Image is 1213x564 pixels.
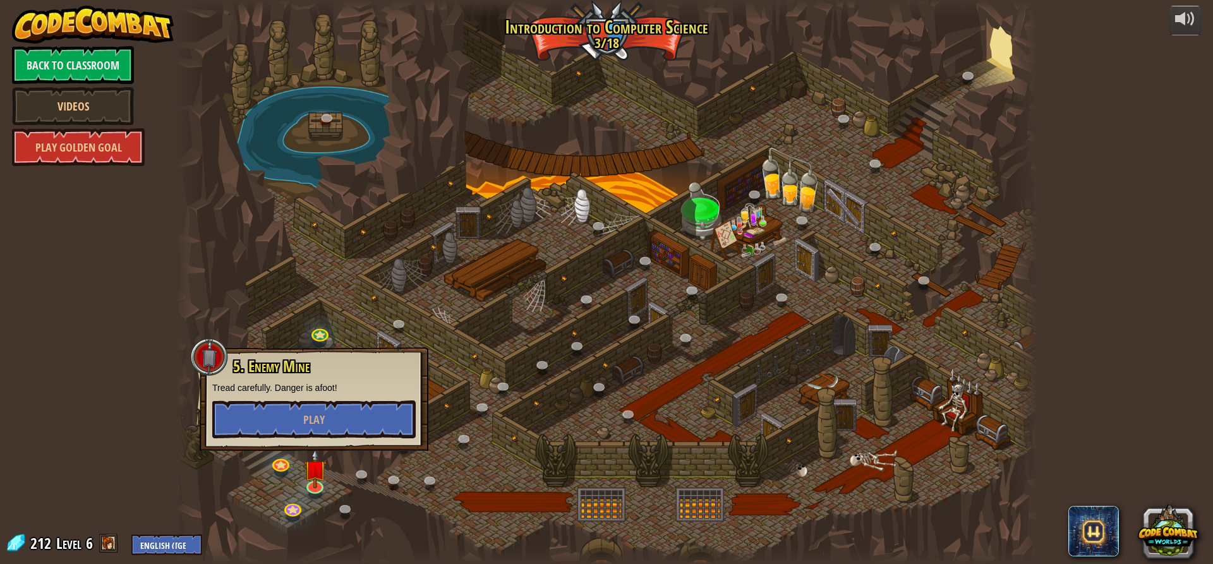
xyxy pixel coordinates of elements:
[1169,6,1201,35] button: Adjust volume
[303,412,325,428] span: Play
[30,533,55,553] span: 212
[12,46,134,84] a: Back to Classroom
[86,533,93,553] span: 6
[233,356,310,377] span: 5. Enemy Mine
[212,400,416,438] button: Play
[56,533,81,554] span: Level
[12,128,145,166] a: Play Golden Goal
[12,87,134,125] a: Videos
[212,381,416,394] p: Tread carefully. Danger is afoot!
[12,6,174,44] img: CodeCombat - Learn how to code by playing a game
[303,449,326,488] img: level-banner-unstarted.png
